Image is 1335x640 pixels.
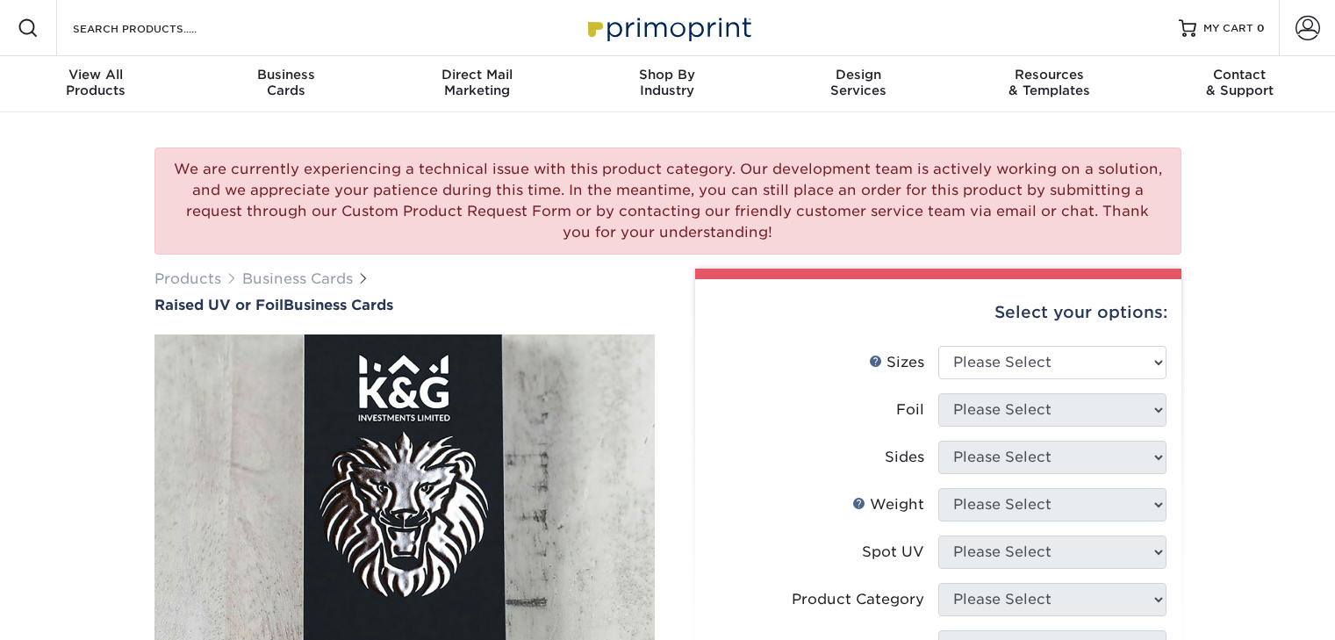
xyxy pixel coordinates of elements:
div: Services [763,67,953,98]
span: 0 [1257,22,1265,34]
div: Spot UV [862,542,924,563]
h1: Business Cards [154,297,655,313]
span: Raised UV or Foil [154,297,284,313]
div: Select your options: [709,279,1167,346]
div: & Templates [953,67,1144,98]
div: Sides [885,447,924,468]
div: Weight [852,494,924,515]
div: We are currently experiencing a technical issue with this product category. Our development team ... [154,147,1181,255]
span: MY CART [1203,21,1253,36]
span: Direct Mail [382,67,572,83]
a: Business Cards [242,270,353,287]
div: Marketing [382,67,572,98]
span: Shop By [572,67,763,83]
img: Primoprint [580,9,756,47]
span: Design [763,67,953,83]
div: Sizes [869,352,924,373]
span: Resources [953,67,1144,83]
div: Foil [896,399,924,421]
span: Business [190,67,381,83]
a: Shop ByIndustry [572,56,763,112]
input: SEARCH PRODUCTS..... [71,18,242,39]
div: & Support [1145,67,1335,98]
div: Industry [572,67,763,98]
span: Contact [1145,67,1335,83]
a: Resources& Templates [953,56,1144,112]
div: Cards [190,67,381,98]
a: BusinessCards [190,56,381,112]
a: Direct MailMarketing [382,56,572,112]
a: DesignServices [763,56,953,112]
div: Product Category [792,589,924,610]
a: Contact& Support [1145,56,1335,112]
a: Raised UV or FoilBusiness Cards [154,297,655,313]
a: Products [154,270,221,287]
